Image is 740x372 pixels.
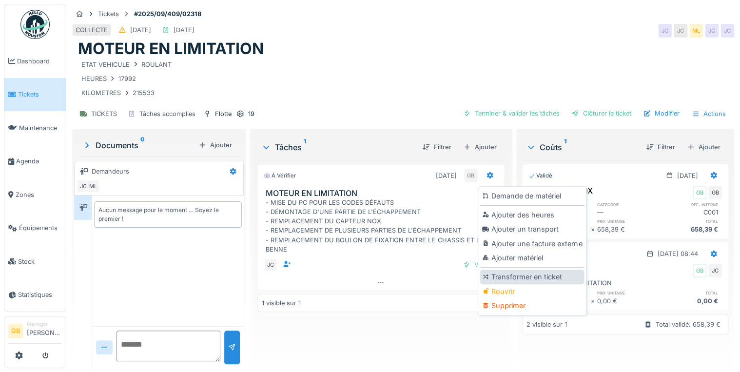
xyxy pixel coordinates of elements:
[597,225,660,234] div: 658,39 €
[660,296,722,306] div: 0,00 €
[480,208,584,222] div: Ajouter des heures
[76,25,108,35] div: COLLECTE
[91,109,117,118] div: TICKETS
[20,10,50,39] img: Badge_color-CXgf-gQk.svg
[526,320,567,329] div: 2 visible sur 1
[480,251,584,265] div: Ajouter matériel
[660,290,722,296] h6: total
[480,222,584,236] div: Ajouter un transport
[264,172,296,180] div: À vérifier
[18,257,62,266] span: Stock
[480,189,584,203] div: Demande de matériel
[436,171,457,180] div: [DATE]
[693,264,706,277] div: GB
[597,218,660,224] h6: prix unitaire
[98,206,237,223] div: Aucun message pour le moment … Soyez le premier !
[19,223,62,233] span: Équipements
[130,25,151,35] div: [DATE]
[591,225,597,234] div: ×
[27,320,62,328] div: Manager
[597,201,660,208] h6: catégorie
[597,296,660,306] div: 0,00 €
[597,208,660,217] div: —
[304,141,306,153] sup: 1
[459,140,501,154] div: Ajouter
[17,57,62,66] span: Dashboard
[639,107,683,120] div: Modifier
[721,24,734,38] div: JC
[480,284,584,299] div: Rouvrir
[564,141,566,153] sup: 1
[689,24,703,38] div: ML
[266,189,500,198] h3: MOTEUR EN LIMITATION
[82,139,195,151] div: Documents
[693,186,706,199] div: GB
[656,320,721,329] div: Total validé: 658,39 €
[642,140,679,154] div: Filtrer
[567,107,635,120] div: Clôturer le ticket
[526,141,638,153] div: Coûts
[140,139,145,151] sup: 0
[81,74,136,83] div: HEURES 17992
[660,201,722,208] h6: ref. interne
[81,60,172,69] div: ETAT VEHICULE ROULANT
[266,198,500,254] div: - MISE DU PC POUR LES CODES DÉFAUTS - DÉMONTAGE D'UNE PARTIE DE L'ÉCHAPPEMENT - REMPLACEMENT DU C...
[677,171,698,180] div: [DATE]
[81,88,155,98] div: KILOMETRES 215533
[8,324,23,338] li: GB
[674,24,687,38] div: JC
[658,249,698,258] div: [DATE] 08:44
[480,236,584,251] div: Ajouter une facture externe
[16,157,62,166] span: Agenda
[27,320,62,341] li: [PERSON_NAME]
[19,123,62,133] span: Maintenance
[708,264,722,277] div: JC
[16,190,62,199] span: Zones
[480,298,584,313] div: Supprimer
[597,290,660,296] h6: prix unitaire
[77,179,90,193] div: JC
[459,258,498,271] div: Valider
[464,169,478,182] div: GB
[174,25,195,35] div: [DATE]
[660,225,722,234] div: 658,39 €
[528,172,552,180] div: Validé
[130,9,205,19] strong: #2025/09/409/02318
[248,109,254,118] div: 19
[459,107,564,120] div: Terminer & valider les tâches
[86,179,100,193] div: ML
[658,24,672,38] div: JC
[195,138,236,152] div: Ajouter
[660,208,722,217] div: C001
[660,218,722,224] h6: total
[18,290,62,299] span: Statistiques
[92,167,129,176] div: Demandeurs
[139,109,195,118] div: Tâches accomplies
[98,9,119,19] div: Tickets
[78,39,264,58] h1: MOTEUR EN LIMITATION
[418,140,455,154] div: Filtrer
[264,258,277,272] div: JC
[528,185,593,196] div: CAPTEUR NOX
[261,141,414,153] div: Tâches
[687,107,730,121] div: Actions
[480,270,584,284] div: Transformer en ticket
[705,24,719,38] div: JC
[215,109,232,118] div: Flotte
[683,140,724,154] div: Ajouter
[591,296,597,306] div: ×
[262,298,301,308] div: 1 visible sur 1
[18,90,62,99] span: Tickets
[708,186,722,199] div: GB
